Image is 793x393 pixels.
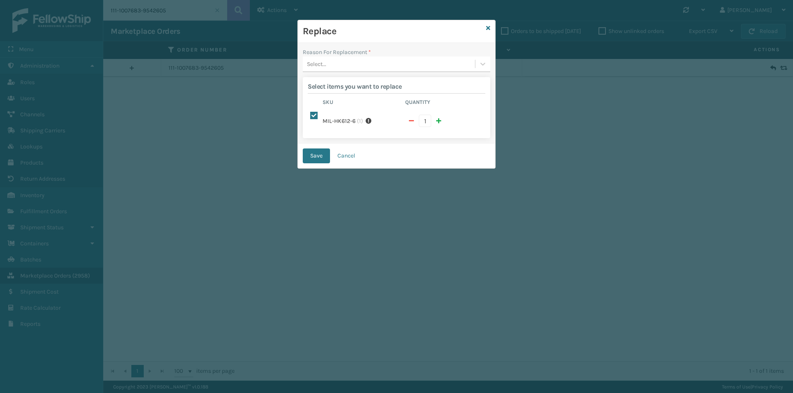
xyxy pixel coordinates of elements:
[357,117,363,125] span: ( 1 )
[303,25,483,38] h3: Replace
[403,99,485,108] th: Quantity
[320,99,403,108] th: Sku
[330,148,363,163] button: Cancel
[307,60,326,68] div: Select...
[303,48,371,56] label: Reason For Replacement
[303,148,330,163] button: Save
[308,82,485,91] h2: Select items you want to replace
[323,117,356,125] label: MIL-HK612-6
